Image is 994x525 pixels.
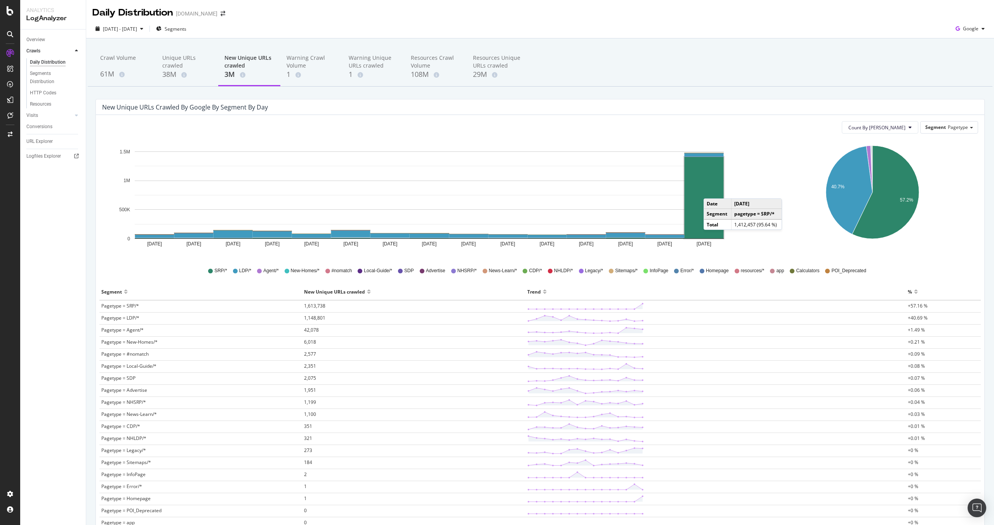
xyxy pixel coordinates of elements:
span: [DATE] - [DATE] [103,26,137,32]
div: Daily Distribution [30,58,66,66]
span: 1,951 [304,387,316,393]
div: Open Intercom Messenger [968,499,986,517]
span: +0 % [908,483,918,490]
span: 1 [304,483,307,490]
span: Error/* [680,268,694,274]
span: Pagetype = CDP/* [101,423,140,429]
span: +57.16 % [908,302,928,309]
div: A chart. [102,140,756,256]
td: Segment [704,209,731,219]
span: +0.06 % [908,387,925,393]
text: [DATE] [147,241,162,247]
span: LDP/* [239,268,251,274]
div: [DOMAIN_NAME] [176,10,217,17]
span: POI_Deprecated [831,268,866,274]
span: Segments [165,26,186,32]
div: 61M [100,69,150,79]
span: Pagetype [948,124,968,130]
text: [DATE] [304,241,319,247]
span: Sitemaps/* [615,268,638,274]
text: [DATE] [500,241,515,247]
span: 0 [304,507,307,514]
span: Pagetype = News-Learn/* [101,411,157,417]
span: 321 [304,435,312,442]
span: SDP [404,268,414,274]
a: Logfiles Explorer [26,152,80,160]
td: Date [704,199,731,209]
a: Overview [26,36,80,44]
div: Unique URLs crawled [162,54,212,70]
span: Pagetype = InfoPage [101,471,146,478]
div: New Unique URLs crawled [224,54,274,70]
span: 2,075 [304,375,316,381]
text: [DATE] [657,241,672,247]
div: A chart. [768,140,977,256]
span: NHSRP/* [457,268,477,274]
td: Total [704,219,731,229]
span: +40.69 % [908,315,928,321]
div: Segment [101,285,122,298]
span: +0 % [908,507,918,514]
span: 2,577 [304,351,316,357]
span: 273 [304,447,312,454]
td: 1,412,457 (95.64 %) [731,219,782,229]
span: #nomatch [332,268,352,274]
text: [DATE] [579,241,594,247]
a: Crawls [26,47,73,55]
span: +0.01 % [908,423,925,429]
span: +1.49 % [908,327,925,333]
span: Local-Guide/* [364,268,392,274]
span: InfoPage [650,268,668,274]
td: [DATE] [731,199,782,209]
div: Daily Distribution [92,6,173,19]
text: 1.5M [120,149,130,155]
span: 6,018 [304,339,316,345]
span: Pagetype = POI_Deprecated [101,507,162,514]
div: Warning Unique URLs crawled [349,54,398,70]
span: Homepage [706,268,729,274]
div: 108M [411,70,461,80]
div: Resources [30,100,51,108]
span: Calculators [796,268,819,274]
span: 1,148,801 [304,315,325,321]
div: 1 [349,70,398,80]
span: +0.01 % [908,435,925,442]
div: 3M [224,70,274,80]
span: Pagetype = Agent/* [101,327,144,333]
div: % [908,285,912,298]
span: Pagetype = #nomatch [101,351,149,357]
span: Pagetype = Advertise [101,387,147,393]
button: [DATE] - [DATE] [92,23,146,35]
text: [DATE] [422,241,437,247]
a: Visits [26,111,73,120]
text: [DATE] [540,241,554,247]
span: Agent/* [263,268,278,274]
span: 2 [304,471,307,478]
span: Pagetype = Error/* [101,483,142,490]
div: URL Explorer [26,137,53,146]
span: Google [963,25,978,32]
span: 1,100 [304,411,316,417]
div: Resources Unique URLs crawled [473,54,523,70]
text: 1M [123,178,130,184]
span: Pagetype = SRP/* [101,302,139,309]
span: +0.09 % [908,351,925,357]
span: +0 % [908,495,918,502]
text: [DATE] [265,241,280,247]
span: Pagetype = Local-Guide/* [101,363,156,369]
span: 1,199 [304,399,316,405]
span: 351 [304,423,312,429]
div: HTTP Codes [30,89,56,97]
a: URL Explorer [26,137,80,146]
div: 38M [162,70,212,80]
span: Pagetype = New-Homes/* [101,339,158,345]
div: Crawls [26,47,40,55]
text: [DATE] [186,241,201,247]
span: +0 % [908,459,918,466]
a: Conversions [26,123,80,131]
span: +0 % [908,471,918,478]
text: [DATE] [383,241,398,247]
span: Advertise [426,268,445,274]
text: 40.7% [831,184,844,189]
span: News-Learn/* [489,268,517,274]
